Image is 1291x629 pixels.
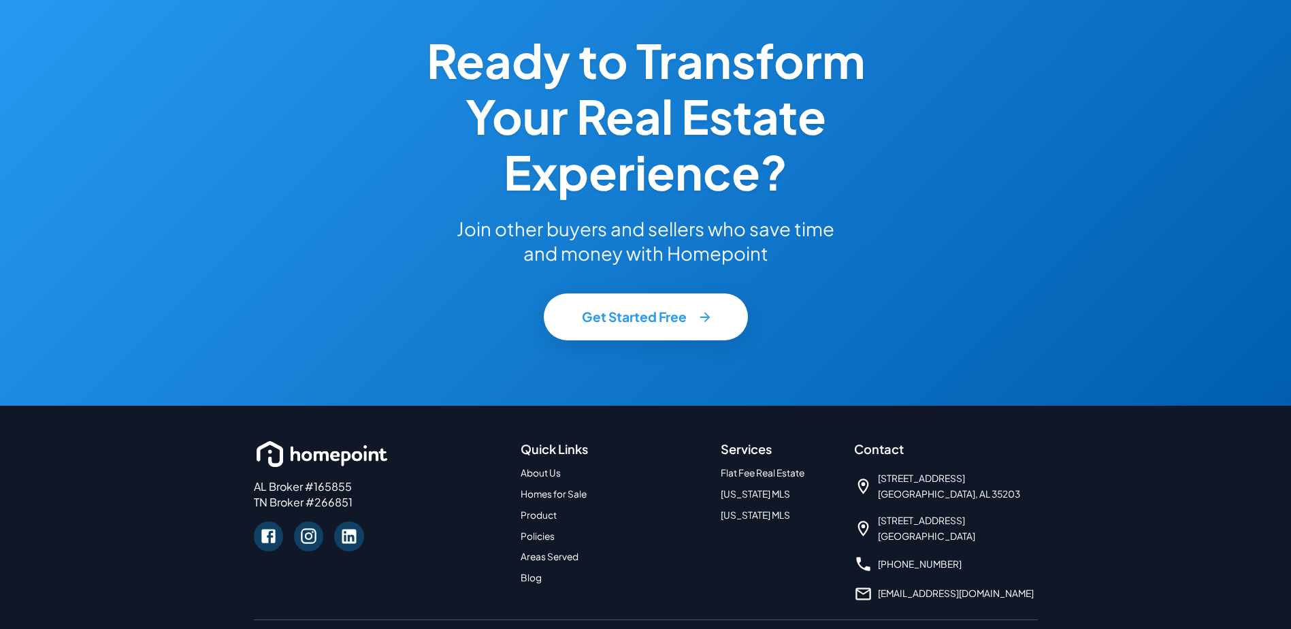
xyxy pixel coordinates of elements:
a: [US_STATE] MLS [721,488,790,500]
h6: Contact [854,438,1038,460]
h5: Join other buyers and sellers who save time and money with Homepoint [442,216,850,266]
button: Get Started Free [544,293,748,341]
h2: Ready to Transform Your Real Estate Experience? [374,32,918,200]
h6: Services [721,438,838,460]
a: Areas Served [521,551,578,562]
img: homepoint_logo_white_horz.png [254,438,390,470]
a: About Us [521,467,561,479]
a: [PHONE_NUMBER] [878,558,962,570]
a: Product [521,509,557,521]
a: Homes for Sale [521,488,587,500]
p: AL Broker #165855 TN Broker #266851 [254,479,504,511]
a: Policies [521,530,555,542]
a: [EMAIL_ADDRESS][DOMAIN_NAME] [878,587,1034,599]
span: [STREET_ADDRESS] [GEOGRAPHIC_DATA] [878,513,975,545]
h6: Quick Links [521,438,704,460]
span: [STREET_ADDRESS] [GEOGRAPHIC_DATA], AL 35203 [878,471,1020,502]
a: [US_STATE] MLS [721,509,790,521]
a: Flat Fee Real Estate [721,467,804,479]
a: Blog [521,572,542,583]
